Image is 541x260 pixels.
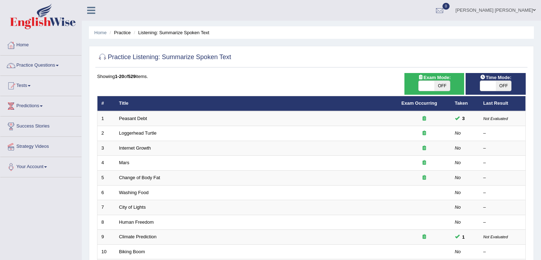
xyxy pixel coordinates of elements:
[132,29,209,36] li: Listening: Summarize Spoken Text
[119,234,157,239] a: Climate Prediction
[402,175,447,181] div: Exam occurring question
[483,175,522,181] div: –
[119,190,149,195] a: Washing Food
[97,244,115,259] td: 10
[97,96,115,111] th: #
[108,29,131,36] li: Practice
[483,204,522,211] div: –
[119,160,129,165] a: Mars
[483,219,522,226] div: –
[479,96,526,111] th: Last Result
[0,56,81,73] a: Practice Questions
[119,204,146,210] a: City of Lights
[119,145,151,151] a: Internet Growth
[97,215,115,230] td: 8
[97,185,115,200] td: 6
[483,116,508,121] small: Not Evaluated
[97,156,115,171] td: 4
[442,3,450,10] span: 0
[119,130,157,136] a: Loggerhead Turtle
[0,137,81,155] a: Strategy Videos
[402,100,437,106] a: Exam Occurring
[460,233,468,241] span: You can still take this question
[119,116,147,121] a: Peasant Debt
[483,189,522,196] div: –
[483,160,522,166] div: –
[402,145,447,152] div: Exam occurring question
[119,219,154,225] a: Human Freedom
[402,160,447,166] div: Exam occurring question
[97,111,115,126] td: 1
[477,74,514,81] span: Time Mode:
[0,116,81,134] a: Success Stories
[460,115,468,122] span: You can still take this question
[97,230,115,245] td: 9
[115,96,398,111] th: Title
[0,96,81,114] a: Predictions
[0,76,81,94] a: Tests
[483,235,508,239] small: Not Evaluated
[451,96,479,111] th: Taken
[97,171,115,186] td: 5
[496,81,511,91] span: OFF
[483,130,522,137] div: –
[119,249,145,254] a: Biking Boom
[434,81,450,91] span: OFF
[402,115,447,122] div: Exam occurring question
[455,190,461,195] em: No
[415,74,454,81] span: Exam Mode:
[97,126,115,141] td: 2
[0,157,81,175] a: Your Account
[97,73,526,80] div: Showing of items.
[128,74,136,79] b: 529
[455,160,461,165] em: No
[402,130,447,137] div: Exam occurring question
[119,175,160,180] a: Change of Body Fat
[455,249,461,254] em: No
[483,249,522,255] div: –
[402,234,447,240] div: Exam occurring question
[0,35,81,53] a: Home
[94,30,107,35] a: Home
[455,175,461,180] em: No
[97,200,115,215] td: 7
[455,204,461,210] em: No
[97,141,115,156] td: 3
[404,73,465,95] div: Show exams occurring in exams
[455,219,461,225] em: No
[483,145,522,152] div: –
[455,130,461,136] em: No
[115,74,124,79] b: 1-20
[97,52,231,63] h2: Practice Listening: Summarize Spoken Text
[455,145,461,151] em: No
